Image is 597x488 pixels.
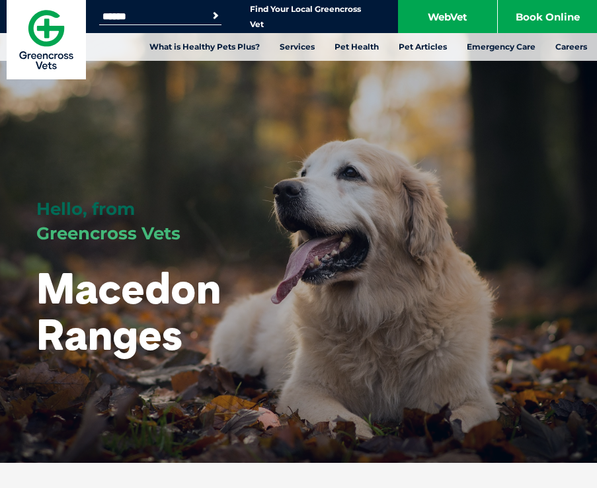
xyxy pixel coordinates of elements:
a: Emergency Care [457,33,545,61]
h1: Macedon Ranges [36,265,294,358]
span: Hello, from [36,198,135,220]
a: What is Healthy Pets Plus? [139,33,270,61]
a: Pet Articles [389,33,457,61]
a: Careers [545,33,597,61]
button: Search [209,9,222,22]
a: Services [270,33,325,61]
a: Find Your Local Greencross Vet [250,4,361,30]
span: Greencross Vets [36,223,180,244]
a: Pet Health [325,33,389,61]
